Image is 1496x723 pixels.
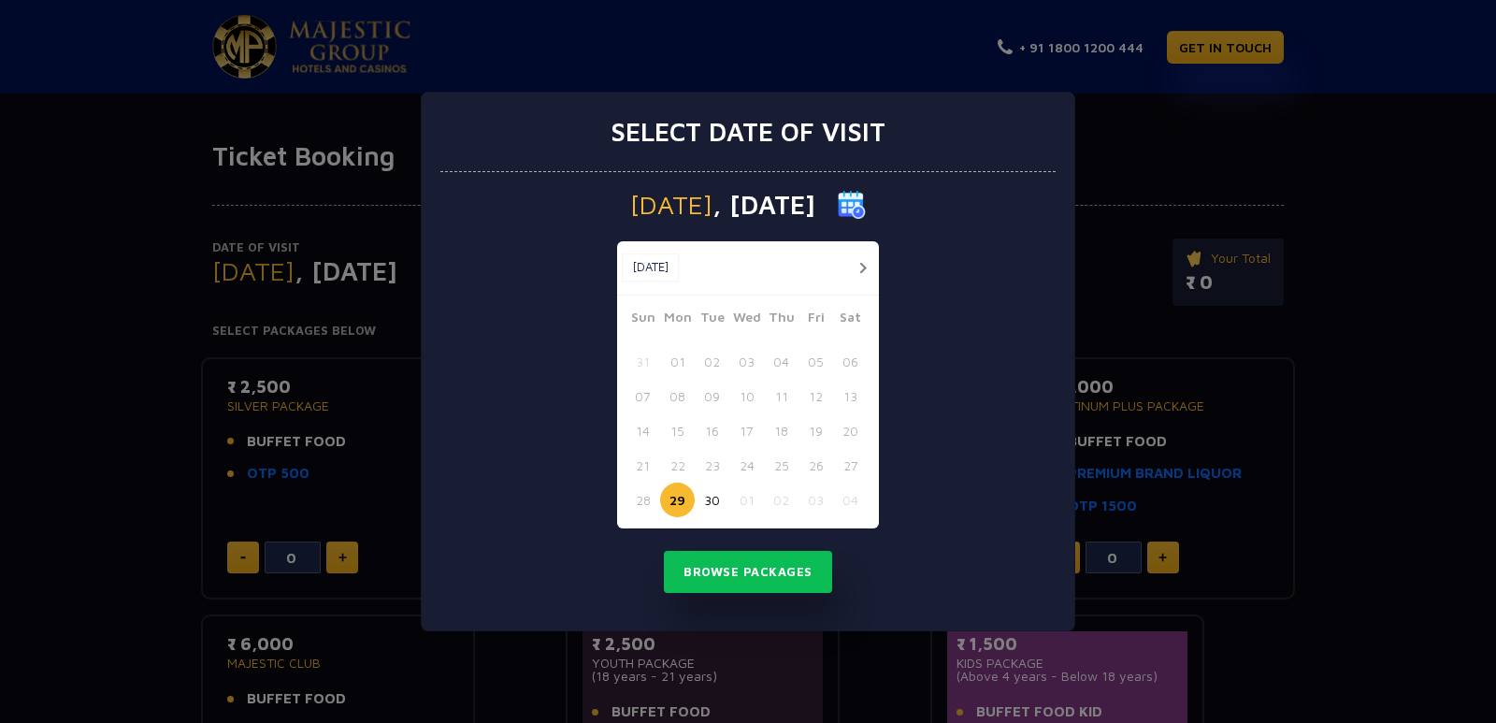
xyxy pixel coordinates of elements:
button: 11 [764,379,798,413]
button: 26 [798,448,833,483]
button: [DATE] [622,253,679,282]
button: 03 [798,483,833,517]
button: 30 [695,483,729,517]
button: 08 [660,379,695,413]
button: 13 [833,379,868,413]
button: 15 [660,413,695,448]
button: 21 [626,448,660,483]
button: 20 [833,413,868,448]
span: Tue [695,307,729,333]
button: 02 [764,483,798,517]
button: 02 [695,344,729,379]
button: Browse Packages [664,551,832,594]
button: 24 [729,448,764,483]
span: Sat [833,307,868,333]
button: 10 [729,379,764,413]
button: 01 [660,344,695,379]
img: calender icon [838,191,866,219]
button: 01 [729,483,764,517]
button: 23 [695,448,729,483]
button: 14 [626,413,660,448]
button: 25 [764,448,798,483]
button: 19 [798,413,833,448]
span: Thu [764,307,798,333]
button: 06 [833,344,868,379]
button: 17 [729,413,764,448]
button: 12 [798,379,833,413]
button: 29 [660,483,695,517]
button: 04 [833,483,868,517]
button: 04 [764,344,798,379]
button: 03 [729,344,764,379]
button: 07 [626,379,660,413]
span: Mon [660,307,695,333]
button: 18 [764,413,798,448]
span: , [DATE] [712,192,815,218]
span: Fri [798,307,833,333]
span: Sun [626,307,660,333]
button: 05 [798,344,833,379]
h3: Select date of visit [611,116,885,148]
button: 28 [626,483,660,517]
button: 16 [695,413,729,448]
button: 31 [626,344,660,379]
button: 09 [695,379,729,413]
span: [DATE] [630,192,712,218]
button: 22 [660,448,695,483]
button: 27 [833,448,868,483]
span: Wed [729,307,764,333]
